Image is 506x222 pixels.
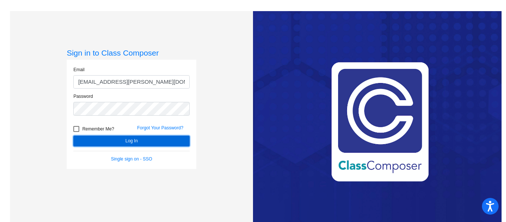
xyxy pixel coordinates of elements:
a: Forgot Your Password? [137,125,183,130]
h3: Sign in to Class Composer [67,48,196,57]
label: Password [73,93,93,100]
a: Single sign on - SSO [111,156,152,162]
button: Log In [73,136,190,146]
span: Remember Me? [82,125,114,133]
label: Email [73,66,84,73]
